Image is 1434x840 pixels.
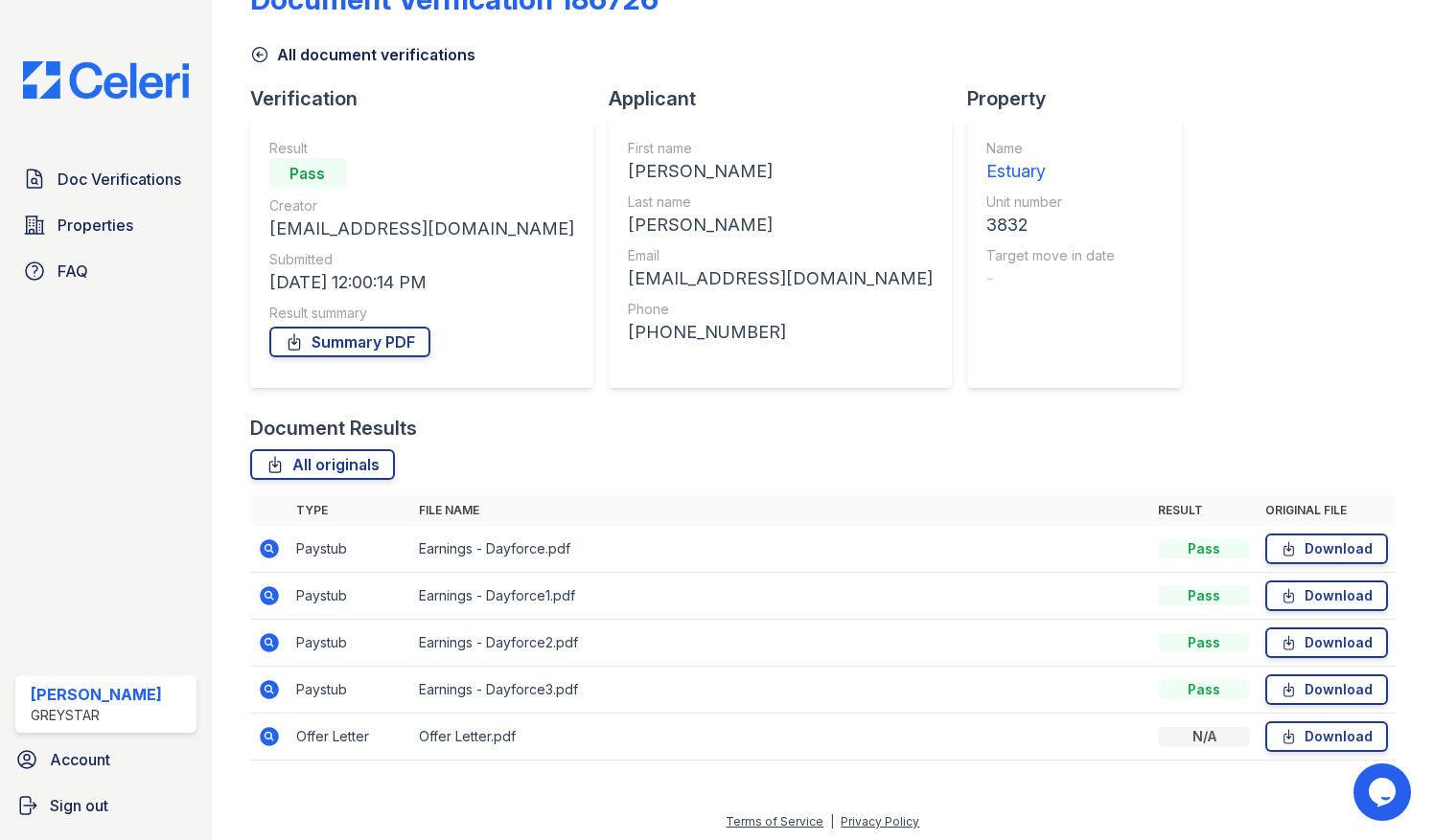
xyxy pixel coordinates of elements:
[1265,674,1388,705] a: Download
[609,85,967,112] div: Applicant
[269,216,574,242] div: [EMAIL_ADDRESS][DOMAIN_NAME]
[628,139,933,158] div: First name
[1150,495,1258,526] th: Result
[411,714,1151,761] td: Offer Letter.pdf
[628,158,933,185] div: [PERSON_NAME]
[31,706,162,725] div: Greystar
[31,683,162,706] div: [PERSON_NAME]
[58,168,181,191] span: Doc Verifications
[986,212,1115,238] div: 3832
[1265,627,1388,658] a: Download
[289,667,411,714] td: Paystub
[986,158,1115,185] div: Estuary
[8,61,204,99] img: CE_Logo_Blue-a8612792a0a2168367f1c8372b55b34899dd931a85d93a1a3d3e32e68fde9ad4.png
[628,193,933,212] div: Last name
[289,573,411,620] td: Paystub
[15,252,197,290] a: FAQ
[250,43,475,66] a: All document verifications
[1158,633,1250,652] div: Pass
[830,814,834,829] div: |
[1158,586,1250,605] div: Pass
[58,260,88,283] span: FAQ
[250,415,417,442] div: Document Results
[628,246,933,265] div: Email
[1265,534,1388,564] a: Download
[269,250,574,269] div: Submitted
[1258,495,1396,526] th: Original file
[289,714,411,761] td: Offer Letter
[269,327,430,357] a: Summary PDF
[967,85,1197,112] div: Property
[58,214,133,237] span: Properties
[986,265,1115,292] div: -
[841,814,919,829] a: Privacy Policy
[15,160,197,198] a: Doc Verifications
[250,85,609,112] div: Verification
[269,269,574,296] div: [DATE] 12:00:14 PM
[986,246,1115,265] div: Target move in date
[50,794,108,817] span: Sign out
[269,139,574,158] div: Result
[1265,721,1388,752] a: Download
[411,495,1151,526] th: File name
[986,139,1115,158] div: Name
[269,158,346,189] div: Pass
[269,196,574,216] div: Creator
[1265,580,1388,611] a: Download
[1158,680,1250,699] div: Pass
[1158,727,1250,746] div: N/A
[1353,763,1415,821] iframe: chat widget
[411,526,1151,573] td: Earnings - Dayforce.pdf
[289,620,411,667] td: Paystub
[986,193,1115,212] div: Unit number
[628,300,933,319] div: Phone
[726,814,823,829] a: Terms of Service
[8,786,204,825] a: Sign out
[628,212,933,238] div: [PERSON_NAME]
[986,139,1115,185] a: Name Estuary
[289,495,411,526] th: Type
[1158,539,1250,558] div: Pass
[411,620,1151,667] td: Earnings - Dayforce2.pdf
[250,449,395,480] a: All originals
[411,573,1151,620] td: Earnings - Dayforce1.pdf
[269,304,574,323] div: Result summary
[289,526,411,573] td: Paystub
[628,319,933,346] div: [PHONE_NUMBER]
[8,740,204,779] a: Account
[628,265,933,292] div: [EMAIL_ADDRESS][DOMAIN_NAME]
[15,206,197,244] a: Properties
[411,667,1151,714] td: Earnings - Dayforce3.pdf
[50,748,110,771] span: Account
